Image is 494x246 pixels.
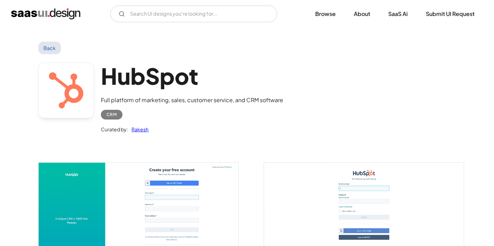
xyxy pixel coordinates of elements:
a: home [11,8,80,19]
a: Back [38,42,61,54]
form: Email Form [110,6,277,22]
a: SaaS Ai [380,6,416,22]
div: Full platform of marketing, sales, customer service, and CRM software [101,96,283,104]
a: About [345,6,379,22]
input: Search UI designs you're looking for... [110,6,277,22]
div: Curated by: [101,125,128,133]
h1: HubSpot [101,63,283,89]
a: Submit UI Request [417,6,483,22]
a: Browse [307,6,344,22]
div: CRM [106,110,117,119]
a: Rakesh [128,125,149,133]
